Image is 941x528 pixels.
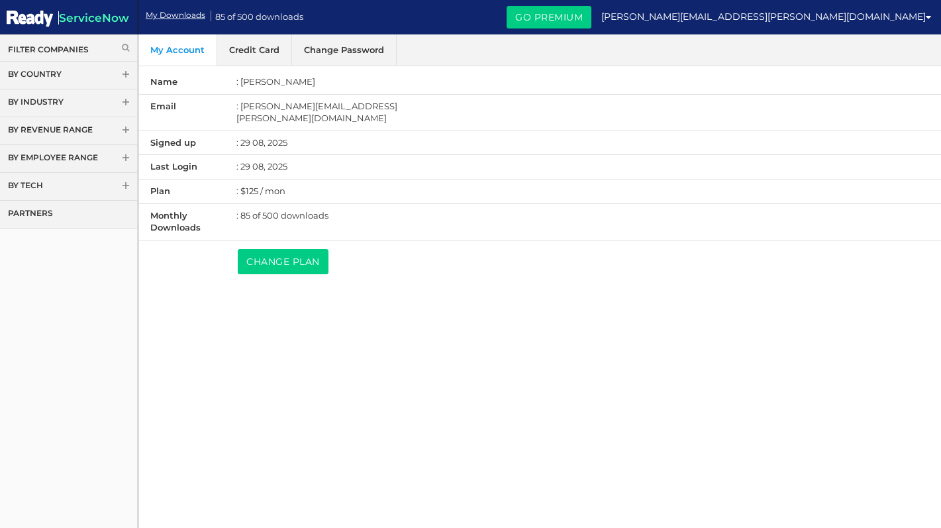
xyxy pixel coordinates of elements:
[150,160,236,173] li: Last Login
[150,100,236,113] li: Email
[150,185,236,197] li: Plan
[58,11,129,25] span: ServiceNow
[507,6,591,28] a: Go Premium
[292,34,397,66] a: Change Password
[217,34,292,66] a: Credit Card
[7,9,53,29] img: ServiceNow Ready
[150,209,236,234] li: Monthly Downloads
[236,185,409,197] li: : $125 / mon
[8,44,129,55] a: Filter Companies
[236,76,409,88] li: : [PERSON_NAME]
[236,160,409,173] li: : 29 08, 2025
[236,209,409,222] li: : 85 of 500 downloads
[215,8,303,23] span: 85 of 500 downloads
[238,249,328,274] a: Change Plan
[601,7,931,26] a: [PERSON_NAME][EMAIL_ADDRESS][PERSON_NAME][DOMAIN_NAME]
[236,136,409,149] li: : 29 08, 2025
[138,34,217,66] a: My Account
[150,76,236,88] li: Name
[146,9,205,21] a: My Downloads
[236,100,409,125] li: : [PERSON_NAME][EMAIL_ADDRESS][PERSON_NAME][DOMAIN_NAME]
[150,136,236,149] li: Signed up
